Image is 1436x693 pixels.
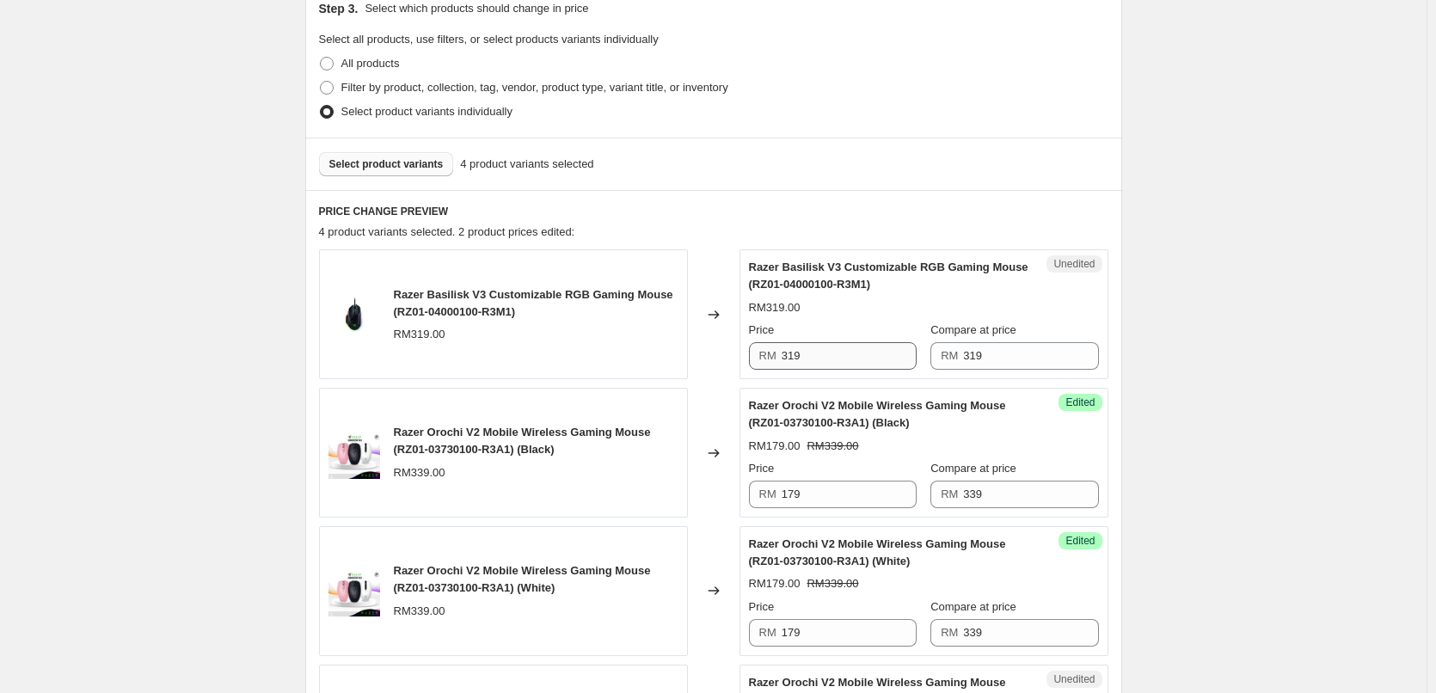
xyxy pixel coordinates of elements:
[394,288,673,318] span: Razer Basilisk V3 Customizable RGB Gaming Mouse (RZ01-04000100-R3M1)
[759,488,776,500] span: RM
[1065,396,1095,409] span: Edited
[930,323,1016,336] span: Compare at price
[1053,257,1095,271] span: Unedited
[1065,534,1095,548] span: Edited
[807,439,858,452] span: RM339.00
[749,399,1006,429] span: Razer Orochi V2 Mobile Wireless Gaming Mouse (RZ01-03730100-R3A1) (Black)
[749,301,801,314] span: RM319.00
[749,462,775,475] span: Price
[394,328,445,340] span: RM319.00
[319,225,575,238] span: 4 product variants selected. 2 product prices edited:
[807,577,858,590] span: RM339.00
[941,626,958,639] span: RM
[328,565,380,616] img: SHOPIFY_f4eb032d-f7fe-4844-bdc1-514728c7fd3a_80x.jpg
[941,349,958,362] span: RM
[930,462,1016,475] span: Compare at price
[394,426,651,456] span: Razer Orochi V2 Mobile Wireless Gaming Mouse (RZ01-03730100-R3A1) (Black)
[759,626,776,639] span: RM
[941,488,958,500] span: RM
[930,600,1016,613] span: Compare at price
[759,349,776,362] span: RM
[328,289,380,340] img: 1_ea85361d-6912-4c09-9f00-1fa6618805ad_80x.jpg
[749,323,775,336] span: Price
[394,564,651,594] span: Razer Orochi V2 Mobile Wireless Gaming Mouse (RZ01-03730100-R3A1) (White)
[394,466,445,479] span: RM339.00
[749,537,1006,567] span: Razer Orochi V2 Mobile Wireless Gaming Mouse (RZ01-03730100-R3A1) (White)
[341,81,728,94] span: Filter by product, collection, tag, vendor, product type, variant title, or inventory
[749,261,1028,291] span: Razer Basilisk V3 Customizable RGB Gaming Mouse (RZ01-04000100-R3M1)
[341,57,400,70] span: All products
[460,156,593,173] span: 4 product variants selected
[329,157,444,171] span: Select product variants
[319,33,659,46] span: Select all products, use filters, or select products variants individually
[394,604,445,617] span: RM339.00
[319,152,454,176] button: Select product variants
[749,439,801,452] span: RM179.00
[749,600,775,613] span: Price
[1053,672,1095,686] span: Unedited
[319,205,1108,218] h6: PRICE CHANGE PREVIEW
[341,105,512,118] span: Select product variants individually
[749,577,801,590] span: RM179.00
[328,427,380,479] img: SHOPIFY_f4eb032d-f7fe-4844-bdc1-514728c7fd3a_80x.jpg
